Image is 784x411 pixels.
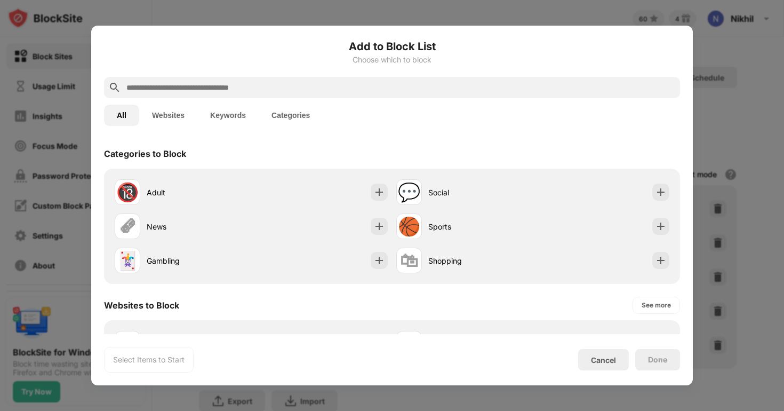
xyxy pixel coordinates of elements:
[400,250,418,272] div: 🛍
[428,255,533,266] div: Shopping
[139,105,197,126] button: Websites
[147,187,251,198] div: Adult
[147,255,251,266] div: Gambling
[259,105,323,126] button: Categories
[104,148,186,159] div: Categories to Block
[104,56,680,64] div: Choose which to block
[398,181,420,203] div: 💬
[642,300,671,311] div: See more
[104,105,139,126] button: All
[104,38,680,54] h6: Add to Block List
[118,216,137,238] div: 🗞
[428,221,533,232] div: Sports
[108,81,121,94] img: search.svg
[116,181,139,203] div: 🔞
[591,355,616,365] div: Cancel
[648,355,667,364] div: Done
[147,221,251,232] div: News
[104,300,179,311] div: Websites to Block
[428,187,533,198] div: Social
[398,216,420,238] div: 🏀
[197,105,259,126] button: Keywords
[113,354,185,365] div: Select Items to Start
[116,250,139,272] div: 🃏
